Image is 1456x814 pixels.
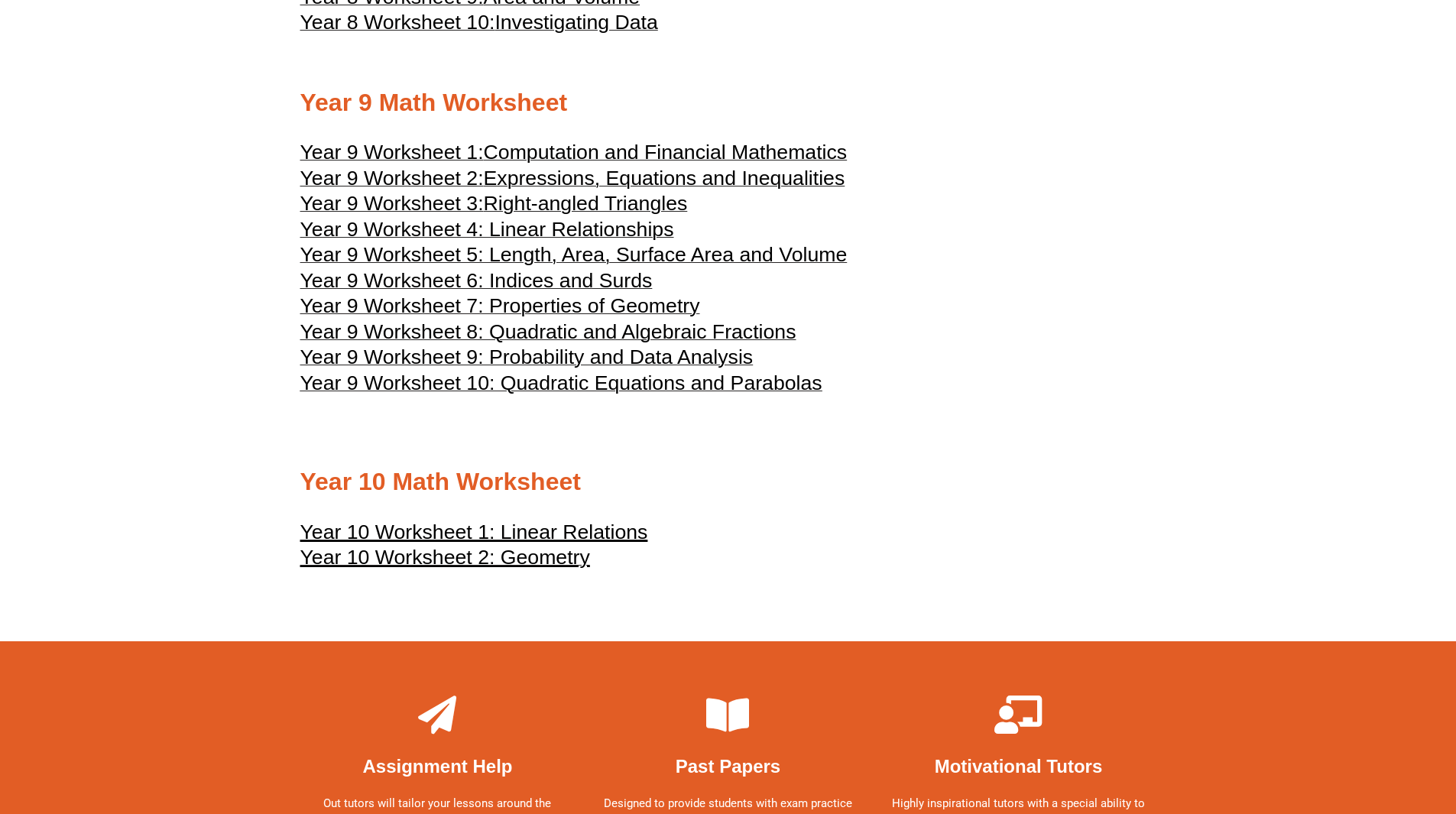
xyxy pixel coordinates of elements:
[300,192,484,215] span: Year 9 Worksheet 3:
[484,192,688,215] span: Right-angled Triangles
[300,243,848,266] span: Year 9 Worksheet 5: Length, Area, Surface Area and Volume
[300,320,796,343] span: Year 9 Worksheet 8: Quadratic and Algebraic Fractions
[300,87,1156,119] h2: Year 9 Math Worksheet
[300,269,653,292] span: Year 9 Worksheet 6: Indices and Surds
[300,301,700,316] a: Year 9 Worksheet 7: Properties of Geometry
[300,466,1156,498] h2: Year 10 Math Worksheet
[300,378,822,394] a: Year 9 Worksheet 10: Quadratic Equations and Parabolas
[300,218,674,241] span: Year 9 Worksheet 4: Linear Relationships
[300,148,848,163] a: Year 9 Worksheet 1:Computation and Financial Mathematics
[300,250,848,265] a: Year 9 Worksheet 5: Length, Area, Surface Area and Volume
[300,371,822,394] span: Year 9 Worksheet 10: Quadratic Equations and Parabolas
[495,11,657,34] span: Investigating Data
[484,141,848,164] span: Computation and Financial Mathematics
[300,527,648,543] a: Year 10 Worksheet 1: Linear Relations
[300,521,648,543] u: Year 10 Worksheet 1: Linear Relations
[676,756,780,777] b: Past Papers
[362,756,512,777] b: Assignment Help
[300,199,688,214] a: Year 9 Worksheet 3:Right-angled Triangles
[300,225,674,240] a: Year 9 Worksheet 4: Linear Relationships
[300,327,796,342] a: Year 9 Worksheet 8: Quadratic and Algebraic Fractions
[300,546,590,569] u: Year 10 Worksheet 2: Geometry
[935,756,1103,777] b: Motivational Tutors
[300,345,754,368] span: Year 9 Worksheet 9: Probability and Data Analysis
[300,294,700,317] span: Year 9 Worksheet 7: Properties of Geometry
[300,141,484,164] span: Year 9 Worksheet 1:
[300,174,845,189] a: Year 9 Worksheet 2:Expressions, Equations and Inequalities
[300,276,653,291] a: Year 9 Worksheet 6: Indices and Surds
[300,553,590,568] a: Year 10 Worksheet 2: Geometry
[1201,641,1456,814] iframe: Chat Widget
[300,352,754,368] a: Year 9 Worksheet 9: Probability and Data Analysis
[300,18,658,33] a: Year 8 Worksheet 10:Investigating Data
[484,167,845,190] span: Expressions, Equations and Inequalities
[300,11,495,34] span: Year 8 Worksheet 10:
[300,167,484,190] span: Year 9 Worksheet 2:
